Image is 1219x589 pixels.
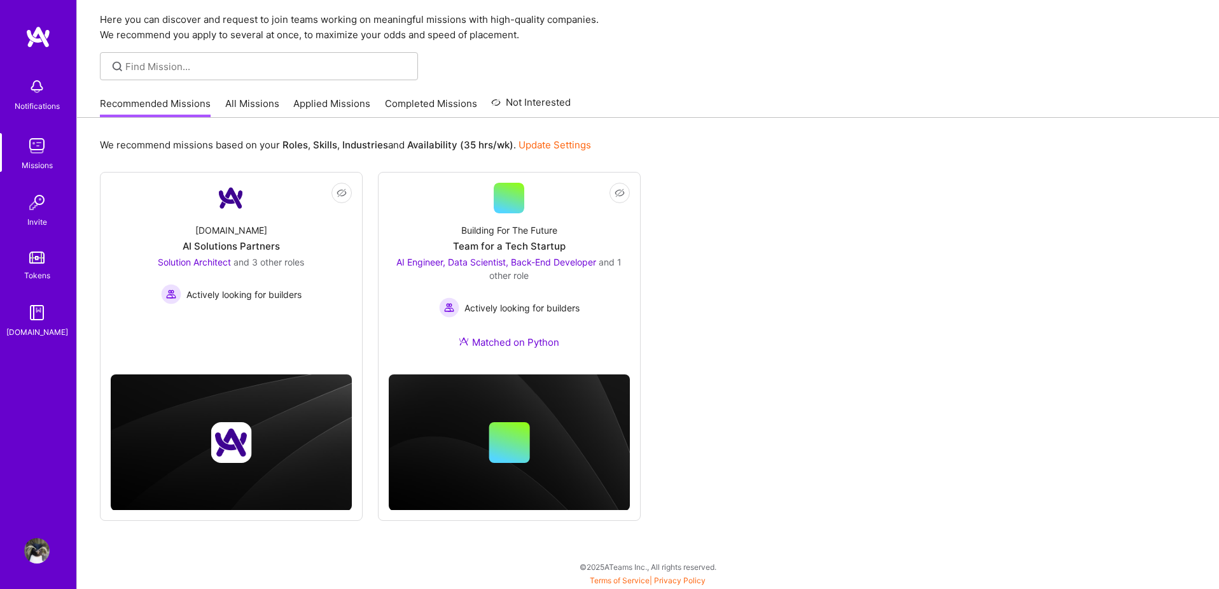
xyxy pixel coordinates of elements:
a: Building For The FutureTeam for a Tech StartupAI Engineer, Data Scientist, Back-End Developer and... [389,183,630,364]
b: Availability (35 hrs/wk) [407,139,513,151]
a: Recommended Missions [100,97,211,118]
b: Skills [313,139,337,151]
div: Team for a Tech Startup [453,239,566,253]
img: guide book [24,300,50,325]
img: Actively looking for builders [439,297,459,318]
span: | [590,576,706,585]
a: Privacy Policy [654,576,706,585]
img: Actively looking for builders [161,284,181,304]
a: Company Logo[DOMAIN_NAME]AI Solutions PartnersSolution Architect and 3 other rolesActively lookin... [111,183,352,341]
a: Applied Missions [293,97,370,118]
div: [DOMAIN_NAME] [195,224,267,237]
a: Not Interested [491,95,571,118]
img: Company Logo [216,183,246,213]
div: © 2025 ATeams Inc., All rights reserved. [76,551,1219,583]
div: Tokens [24,269,50,282]
div: Missions [22,159,53,172]
i: icon EyeClosed [615,188,625,198]
b: Industries [342,139,388,151]
span: Actively looking for builders [464,301,580,315]
img: cover [111,374,352,511]
span: and 3 other roles [233,257,304,267]
b: Roles [282,139,308,151]
a: Terms of Service [590,576,650,585]
img: bell [24,74,50,99]
img: tokens [29,252,45,264]
div: Building For The Future [461,224,557,237]
img: Company logo [211,422,251,463]
span: Actively looking for builders [186,288,302,301]
span: AI Engineer, Data Scientist, Back-End Developer [396,257,596,267]
div: [DOMAIN_NAME] [6,325,68,339]
i: icon SearchGrey [110,59,125,74]
img: User Avatar [24,538,50,564]
p: Here you can discover and request to join teams working on meaningful missions with high-quality ... [100,12,1196,43]
i: icon EyeClosed [337,188,347,198]
div: AI Solutions Partners [183,239,280,253]
a: All Missions [225,97,279,118]
div: Matched on Python [459,336,559,349]
div: Notifications [15,99,60,113]
a: Update Settings [519,139,591,151]
img: cover [389,374,630,511]
div: Invite [27,215,47,229]
img: logo [25,25,51,48]
a: Completed Missions [385,97,477,118]
input: Find Mission... [125,60,408,73]
a: User Avatar [21,538,53,564]
span: Solution Architect [158,257,231,267]
img: teamwork [24,133,50,159]
img: Invite [24,190,50,215]
p: We recommend missions based on your , , and . [100,138,591,152]
img: Ateam Purple Icon [459,336,469,346]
